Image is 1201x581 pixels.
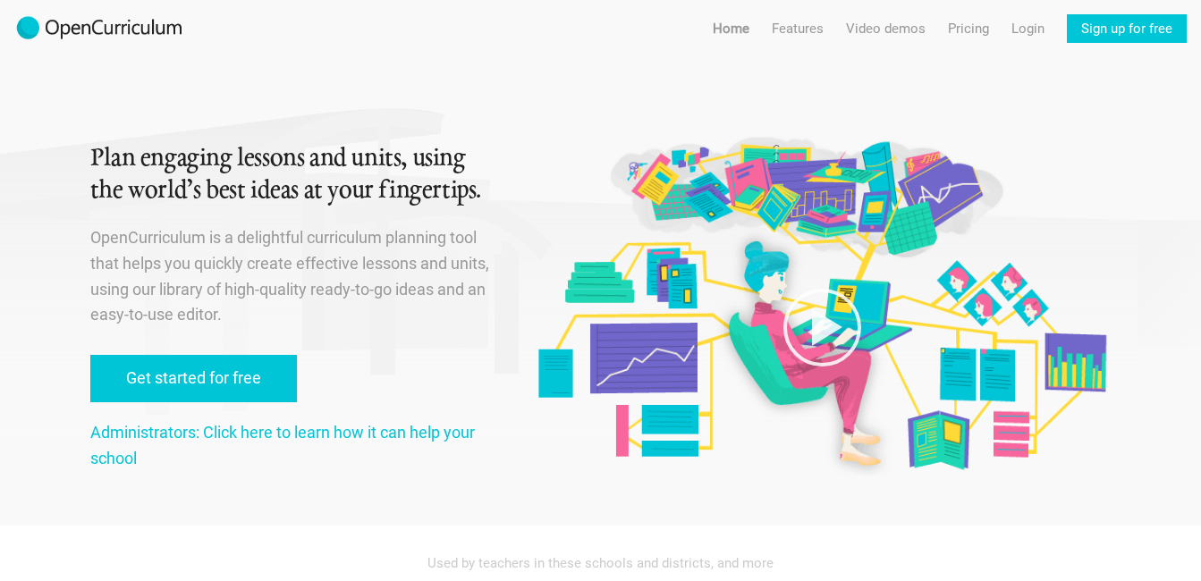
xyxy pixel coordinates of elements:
a: Video demos [846,14,926,43]
a: Features [772,14,824,43]
a: Home [713,14,749,43]
a: Sign up for free [1067,14,1187,43]
a: Login [1011,14,1045,43]
img: 2017-logo-m.png [14,14,184,43]
p: OpenCurriculum is a delightful curriculum planning tool that helps you quickly create effective l... [90,225,492,328]
a: Administrators: Click here to learn how it can help your school [90,423,475,467]
h1: Plan engaging lessons and units, using the world’s best ideas at your fingertips. [90,143,492,207]
a: Pricing [948,14,989,43]
a: Get started for free [90,355,297,402]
